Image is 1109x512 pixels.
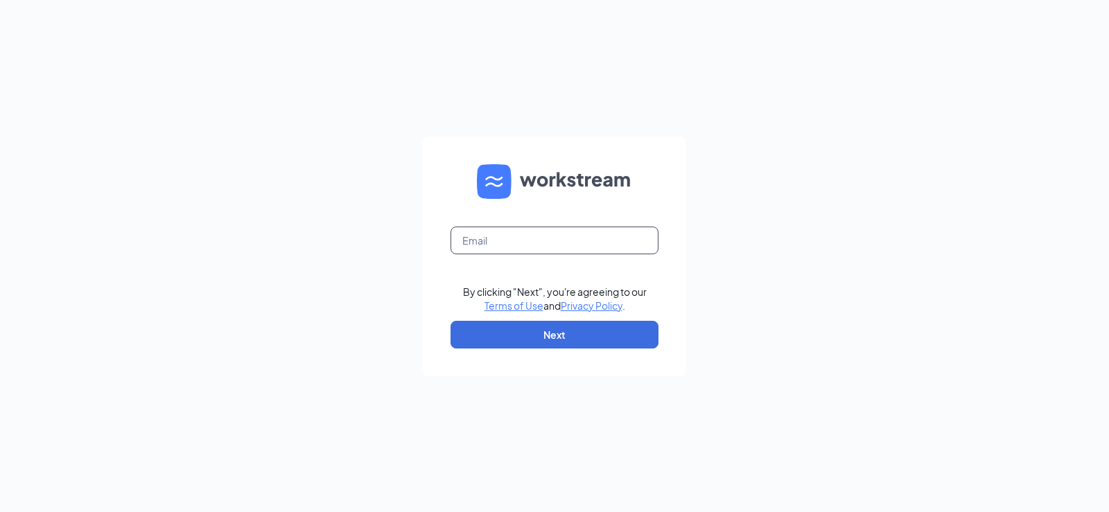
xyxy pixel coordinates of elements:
a: Privacy Policy [561,299,622,312]
input: Email [451,227,658,254]
a: Terms of Use [484,299,543,312]
button: Next [451,321,658,348]
div: By clicking "Next", you're agreeing to our and . [463,285,647,312]
img: WS logo and Workstream text [477,164,632,199]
